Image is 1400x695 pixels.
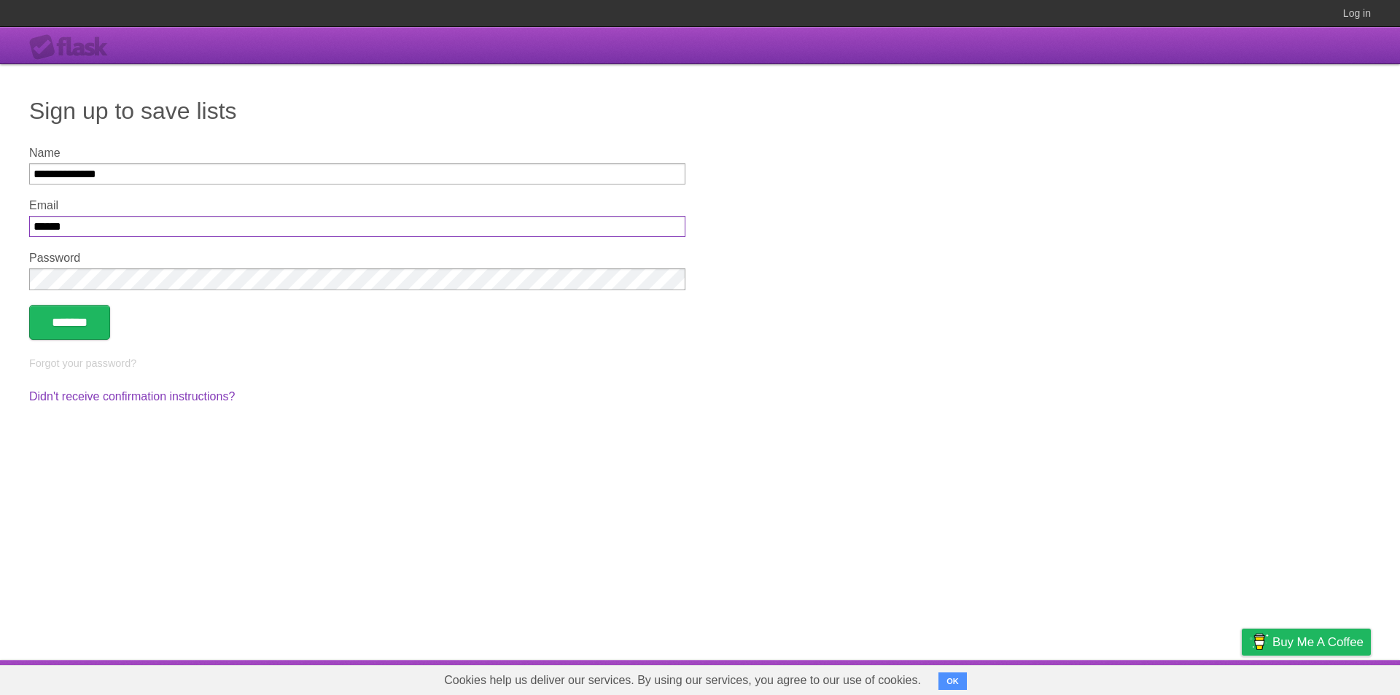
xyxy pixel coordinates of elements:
a: Forgot your password? [29,357,136,369]
a: Didn't receive confirmation instructions? [29,390,235,403]
label: Email [29,199,685,212]
img: Buy me a coffee [1249,629,1269,654]
a: Buy me a coffee [1242,629,1371,656]
div: Flask [29,34,117,61]
a: Developers [1096,664,1155,691]
button: OK [938,672,967,690]
h1: Sign up to save lists [29,93,1371,128]
a: About [1048,664,1078,691]
label: Name [29,147,685,160]
a: Terms [1173,664,1205,691]
label: Password [29,252,685,265]
span: Buy me a coffee [1272,629,1364,655]
a: Privacy [1223,664,1261,691]
a: Suggest a feature [1279,664,1371,691]
span: Cookies help us deliver our services. By using our services, you agree to our use of cookies. [429,666,936,695]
